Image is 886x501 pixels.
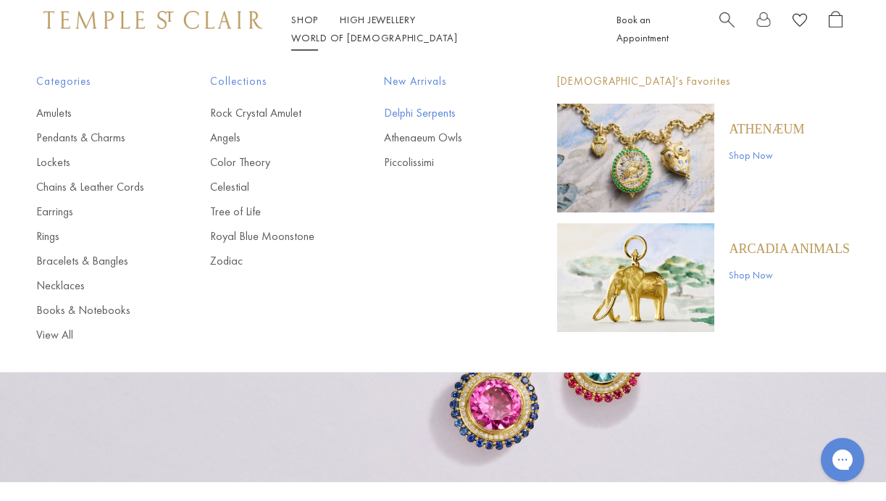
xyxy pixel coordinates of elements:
[36,228,152,244] a: Rings
[36,253,152,269] a: Bracelets & Bangles
[36,302,152,318] a: Books & Notebooks
[36,179,152,195] a: Chains & Leather Cords
[617,13,669,44] a: Book an Appointment
[210,154,326,170] a: Color Theory
[814,433,872,486] iframe: Gorgias live chat messenger
[36,278,152,294] a: Necklaces
[36,204,152,220] a: Earrings
[793,11,807,33] a: View Wishlist
[384,105,500,121] a: Delphi Serpents
[291,13,318,26] a: ShopShop
[340,13,416,26] a: High JewelleryHigh Jewellery
[384,130,500,146] a: Athenaeum Owls
[210,179,326,195] a: Celestial
[210,105,326,121] a: Rock Crystal Amulet
[729,121,804,137] a: Athenæum
[291,31,457,44] a: World of [DEMOGRAPHIC_DATA]World of [DEMOGRAPHIC_DATA]
[36,154,152,170] a: Lockets
[557,73,850,91] p: [DEMOGRAPHIC_DATA]'s Favorites
[210,73,326,91] span: Collections
[36,130,152,146] a: Pendants & Charms
[210,130,326,146] a: Angels
[729,241,850,257] a: ARCADIA ANIMALS
[384,73,500,91] span: New Arrivals
[829,11,843,47] a: Open Shopping Bag
[210,228,326,244] a: Royal Blue Moonstone
[36,105,152,121] a: Amulets
[43,11,262,28] img: Temple St. Clair
[384,154,500,170] a: Piccolissimi
[291,11,584,47] nav: Main navigation
[719,11,735,47] a: Search
[36,327,152,343] a: View All
[210,204,326,220] a: Tree of Life
[729,267,850,283] a: Shop Now
[729,147,804,163] a: Shop Now
[210,253,326,269] a: Zodiac
[36,73,152,91] span: Categories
